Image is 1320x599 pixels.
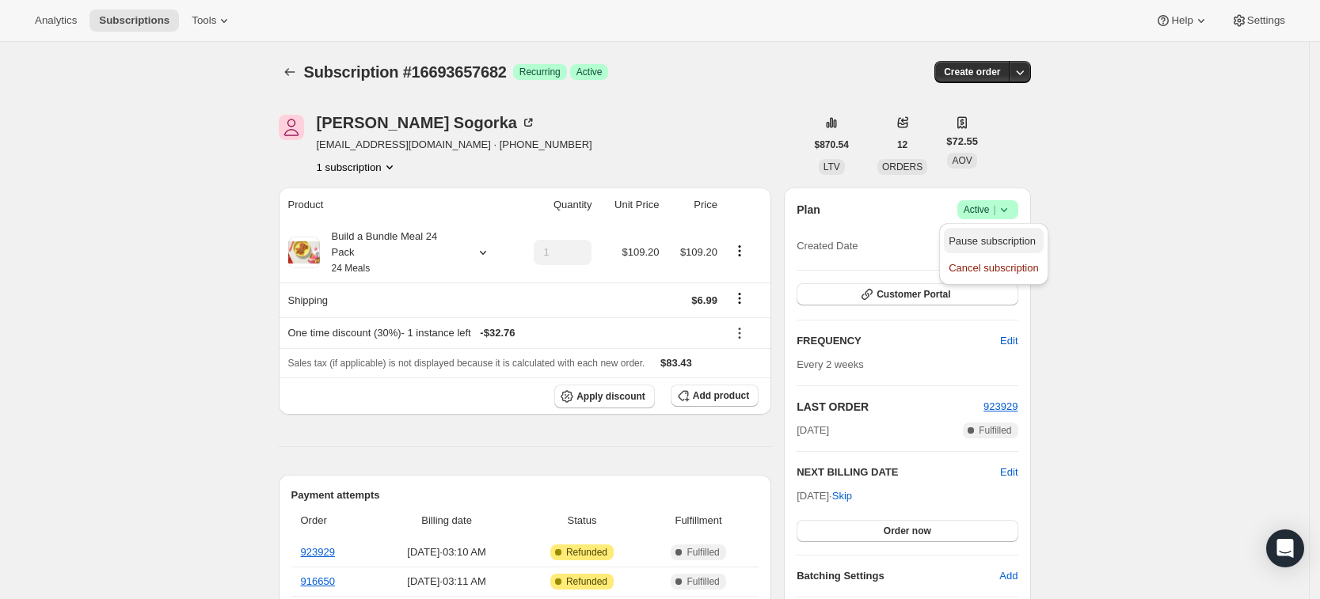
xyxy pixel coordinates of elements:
button: Pause subscription [944,228,1043,253]
button: Product actions [727,242,752,260]
h2: Plan [797,202,820,218]
span: $870.54 [815,138,849,151]
span: Subscriptions [99,14,169,27]
span: Help [1171,14,1193,27]
span: Cancel subscription [949,262,1038,274]
span: $83.43 [660,357,692,369]
span: Status [526,513,638,529]
span: Fulfillment [648,513,749,529]
span: Add [999,568,1018,584]
span: Tools [192,14,216,27]
span: Analytics [35,14,77,27]
button: Help [1146,9,1218,32]
span: [DATE] · 03:11 AM [377,574,516,590]
span: Created Date [797,238,858,254]
span: $6.99 [691,294,717,306]
button: Apply discount [554,385,655,408]
span: Refunded [566,575,607,588]
span: - $32.76 [480,325,515,341]
span: Skip [832,488,852,504]
span: $109.20 [622,246,659,258]
a: 923929 [983,400,1018,412]
a: 923929 [301,546,335,558]
span: Customer Portal [877,288,950,301]
span: Billing date [377,513,516,529]
button: Settings [1222,9,1295,32]
button: Shipping actions [727,290,752,307]
span: $109.20 [680,246,717,258]
h2: FREQUENCY [797,333,1000,349]
span: [DATE] [797,423,829,438]
button: Add product [671,385,759,407]
span: Jen Sogorka [279,115,304,140]
h2: Payment attempts [291,487,759,503]
span: [DATE] · 03:10 AM [377,544,516,560]
span: Settings [1247,14,1285,27]
span: Fulfilled [979,424,1011,437]
button: Order now [797,520,1018,542]
span: $72.55 [946,134,978,150]
span: 12 [897,138,907,151]
button: $870.54 [805,134,858,156]
th: Order [291,503,373,538]
button: 12 [888,134,917,156]
span: Active [964,202,1012,218]
span: ORDERS [882,161,922,172]
th: Product [279,188,513,222]
span: Active [576,66,603,78]
button: Tools [182,9,242,32]
span: [DATE] · [797,490,852,502]
button: Cancel subscription [944,255,1043,280]
button: Product actions [317,159,398,175]
div: One time discount (30%) - 1 instance left [288,325,717,341]
div: Build a Bundle Meal 24 Pack [320,229,462,276]
span: Fulfilled [687,546,719,559]
span: Fulfilled [687,575,719,588]
span: LTV [824,161,840,172]
h6: Batching Settings [797,568,999,584]
span: [EMAIL_ADDRESS][DOMAIN_NAME] · [PHONE_NUMBER] [317,137,592,153]
th: Quantity [513,188,597,222]
span: Create order [944,66,1000,78]
div: Open Intercom Messenger [1266,529,1304,567]
span: Refunded [566,546,607,559]
div: [PERSON_NAME] Sogorka [317,115,536,131]
span: Add product [693,389,749,402]
h2: LAST ORDER [797,399,983,415]
span: | [993,203,995,216]
span: Order now [884,525,931,537]
button: Analytics [25,9,86,32]
span: Apply discount [576,390,645,403]
span: AOV [952,155,972,166]
th: Price [664,188,721,222]
span: Every 2 weeks [797,358,864,370]
button: Subscriptions [89,9,179,32]
button: Customer Portal [797,283,1018,305]
span: Subscription #16693657682 [304,63,507,81]
th: Shipping [279,282,513,317]
button: Skip [823,483,862,509]
span: Edit [1000,333,1018,349]
th: Unit Price [596,188,664,222]
button: Add [990,563,1027,589]
button: Edit [1000,464,1018,480]
span: Sales tax (if applicable) is not displayed because it is calculated with each new order. [288,358,645,369]
button: 923929 [983,399,1018,415]
span: Recurring [519,66,561,78]
button: Subscriptions [279,61,301,83]
small: 24 Meals [332,263,371,274]
h2: NEXT BILLING DATE [797,464,1000,480]
a: 916650 [301,575,335,587]
span: Pause subscription [949,235,1036,247]
button: Create order [934,61,1010,83]
button: Edit [991,328,1027,354]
